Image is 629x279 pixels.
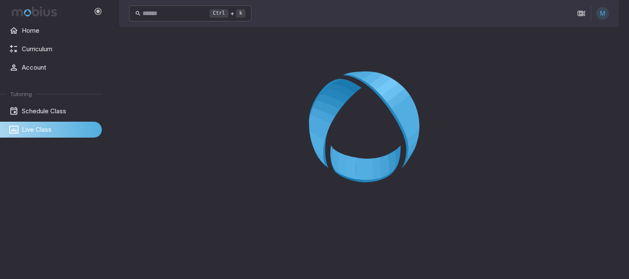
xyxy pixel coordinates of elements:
span: Schedule Class [22,107,96,116]
span: Curriculum [22,44,96,54]
kbd: Ctrl [210,9,228,18]
span: Home [22,26,96,35]
div: + [210,8,246,18]
span: Tutoring [10,90,32,98]
div: M [596,7,609,20]
button: Join in Zoom Client [573,5,589,21]
span: Account [22,63,96,72]
span: Live Class [22,125,96,134]
kbd: k [236,9,246,18]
